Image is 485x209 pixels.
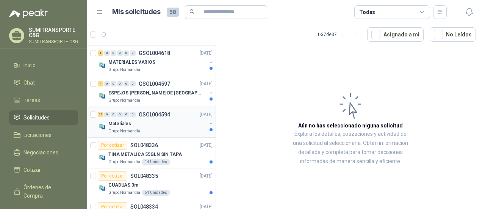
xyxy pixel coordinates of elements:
p: Grupo Normandía [108,159,140,165]
a: Por cotizarSOL048336[DATE] Company LogoTINA METALICA 55GLN SIN TAPAGrupo Normandía14 Unidades [87,138,216,168]
div: 0 [124,50,129,56]
p: [DATE] [200,80,213,88]
p: Grupo Normandía [108,97,140,104]
p: [DATE] [200,50,213,57]
p: GSOL004597 [139,81,170,86]
span: Chat [23,79,35,87]
p: SOL048336 [130,143,158,148]
span: Inicio [23,61,36,69]
div: 0 [104,112,110,117]
div: 0 [124,112,129,117]
div: 14 Unidades [142,159,170,165]
p: SUMITRANSPORTE C&G [29,39,78,44]
div: 0 [130,50,136,56]
img: Company Logo [98,91,107,101]
p: MATERIALES VARIOS [108,59,155,66]
img: Logo peakr [9,9,48,18]
div: 0 [117,81,123,86]
span: Solicitudes [23,113,50,122]
a: Negociaciones [9,145,78,160]
a: Solicitudes [9,110,78,125]
span: 58 [167,8,179,17]
button: No Leídos [430,27,476,42]
div: 51 Unidades [142,190,170,196]
div: Por cotizar [98,171,127,181]
span: Licitaciones [23,131,52,139]
a: Cotizar [9,163,78,177]
p: Explora los detalles, cotizaciones y actividad de una solicitud al seleccionarla. Obtén informaci... [292,130,409,166]
img: Company Logo [98,122,107,131]
img: Company Logo [98,61,107,70]
button: Asignado a mi [367,27,424,42]
img: Company Logo [98,184,107,193]
div: 0 [111,81,116,86]
a: 1 0 0 0 0 0 GSOL004618[DATE] Company LogoMATERIALES VARIOSGrupo Normandía [98,49,214,73]
div: 0 [117,50,123,56]
img: Company Logo [98,153,107,162]
span: Negociaciones [23,148,58,157]
div: 4 [98,81,103,86]
div: 0 [124,81,129,86]
p: Grupo Normandía [108,128,140,134]
div: 0 [111,112,116,117]
p: GSOL004594 [139,112,170,117]
p: GSOL004618 [139,50,170,56]
h1: Mis solicitudes [112,6,161,17]
div: 0 [130,81,136,86]
div: 0 [117,112,123,117]
p: SUMITRANSPORTE C&G [29,27,78,38]
div: Todas [359,8,375,16]
p: ESPEJOS [PERSON_NAME] DE [GEOGRAPHIC_DATA][DATE] [108,90,203,97]
div: 0 [130,112,136,117]
div: 0 [111,50,116,56]
div: 1 - 37 de 37 [317,28,361,41]
p: SOL048335 [130,173,158,179]
div: 1 [98,50,103,56]
a: Tareas [9,93,78,107]
span: search [189,9,195,14]
p: Materiales [108,120,131,127]
h3: Aún no has seleccionado niguna solicitud [298,121,403,130]
a: Chat [9,75,78,90]
div: 17 [98,112,103,117]
a: Inicio [9,58,78,72]
a: 4 0 0 0 0 0 GSOL004597[DATE] Company LogoESPEJOS [PERSON_NAME] DE [GEOGRAPHIC_DATA][DATE]Grupo No... [98,79,214,104]
p: [DATE] [200,173,213,180]
p: GUADUAS 3m [108,182,138,189]
p: TINA METALICA 55GLN SIN TAPA [108,151,182,158]
p: Grupo Normandía [108,67,140,73]
span: Tareas [23,96,40,104]
p: [DATE] [200,111,213,118]
a: 17 0 0 0 0 0 GSOL004594[DATE] Company LogoMaterialesGrupo Normandía [98,110,214,134]
span: Cotizar [23,166,41,174]
p: Grupo Normandía [108,190,140,196]
a: Órdenes de Compra [9,180,78,203]
div: 0 [104,81,110,86]
span: Órdenes de Compra [23,183,71,200]
div: 0 [104,50,110,56]
p: [DATE] [200,142,213,149]
div: Por cotizar [98,141,127,150]
a: Por cotizarSOL048335[DATE] Company LogoGUADUAS 3mGrupo Normandía51 Unidades [87,168,216,199]
a: Licitaciones [9,128,78,142]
